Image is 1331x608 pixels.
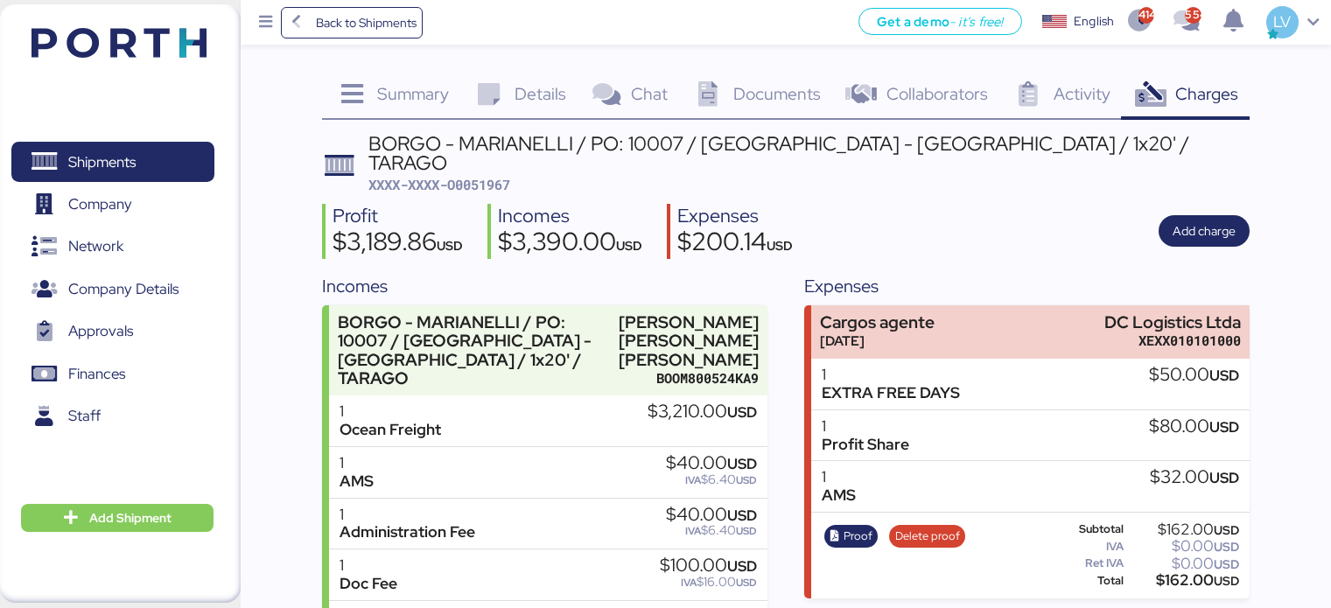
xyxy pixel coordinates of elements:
[822,417,909,436] div: 1
[677,204,793,229] div: Expenses
[895,527,960,546] span: Delete proof
[1159,215,1250,247] button: Add charge
[767,237,793,254] span: USD
[889,525,965,548] button: Delete proof
[1150,468,1239,487] div: $32.00
[338,313,607,388] div: BORGO - MARIANELLI / PO: 10007 / [GEOGRAPHIC_DATA] - [GEOGRAPHIC_DATA] / 1x20' / TARAGO
[340,506,475,524] div: 1
[666,454,757,473] div: $40.00
[677,229,793,259] div: $200.14
[498,204,642,229] div: Incomes
[648,402,757,422] div: $3,210.00
[333,204,463,229] div: Profit
[886,82,988,105] span: Collaborators
[666,473,757,486] div: $6.40
[1149,417,1239,437] div: $80.00
[1173,220,1236,241] span: Add charge
[515,82,566,105] span: Details
[498,229,642,259] div: $3,390.00
[1050,575,1124,587] div: Total
[631,82,668,105] span: Chat
[660,576,757,589] div: $16.00
[340,472,374,491] div: AMS
[340,402,441,421] div: 1
[11,185,214,225] a: Company
[1273,10,1291,33] span: LV
[11,142,214,182] a: Shipments
[68,276,179,302] span: Company Details
[1214,556,1239,572] span: USD
[1209,366,1239,385] span: USD
[68,150,136,175] span: Shipments
[21,504,214,532] button: Add Shipment
[316,12,417,33] span: Back to Shipments
[251,8,281,38] button: Menu
[1214,573,1239,589] span: USD
[368,176,510,193] span: XXXX-XXXX-O0051967
[368,134,1249,173] div: BORGO - MARIANELLI / PO: 10007 / [GEOGRAPHIC_DATA] - [GEOGRAPHIC_DATA] / 1x20' / TARAGO
[685,473,701,487] span: IVA
[822,384,960,402] div: EXTRA FREE DAYS
[616,369,759,388] div: BOOM800524KA9
[727,454,757,473] span: USD
[736,576,757,590] span: USD
[68,403,101,429] span: Staff
[11,354,214,395] a: Finances
[822,366,960,384] div: 1
[1127,523,1239,536] div: $162.00
[1175,82,1238,105] span: Charges
[666,506,757,525] div: $40.00
[1104,313,1241,332] div: DC Logistics Ltda
[1214,539,1239,555] span: USD
[727,402,757,422] span: USD
[824,525,879,548] button: Proof
[11,311,214,352] a: Approvals
[68,234,123,259] span: Network
[340,556,397,575] div: 1
[68,318,133,344] span: Approvals
[804,273,1249,299] div: Expenses
[616,237,642,254] span: USD
[281,7,424,38] a: Back to Shipments
[11,396,214,437] a: Staff
[1050,523,1124,535] div: Subtotal
[616,313,759,368] div: [PERSON_NAME] [PERSON_NAME] [PERSON_NAME]
[681,576,697,590] span: IVA
[340,523,475,542] div: Administration Fee
[11,227,214,267] a: Network
[822,436,909,454] div: Profit Share
[736,524,757,538] span: USD
[733,82,821,105] span: Documents
[1074,12,1114,31] div: English
[1050,541,1124,553] div: IVA
[666,524,757,537] div: $6.40
[322,273,767,299] div: Incomes
[1104,332,1241,350] div: XEXX010101000
[11,269,214,310] a: Company Details
[340,421,441,439] div: Ocean Freight
[1214,522,1239,538] span: USD
[660,556,757,576] div: $100.00
[68,361,125,387] span: Finances
[736,473,757,487] span: USD
[1209,417,1239,437] span: USD
[1050,557,1124,570] div: Ret IVA
[1127,557,1239,570] div: $0.00
[333,229,463,259] div: $3,189.86
[68,192,132,217] span: Company
[377,82,449,105] span: Summary
[844,527,872,546] span: Proof
[437,237,463,254] span: USD
[727,556,757,576] span: USD
[1209,468,1239,487] span: USD
[822,468,856,486] div: 1
[1054,82,1110,105] span: Activity
[1127,574,1239,587] div: $162.00
[340,454,374,472] div: 1
[820,313,935,332] div: Cargos agente
[727,506,757,525] span: USD
[89,507,172,528] span: Add Shipment
[820,332,935,350] div: [DATE]
[340,575,397,593] div: Doc Fee
[822,486,856,505] div: AMS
